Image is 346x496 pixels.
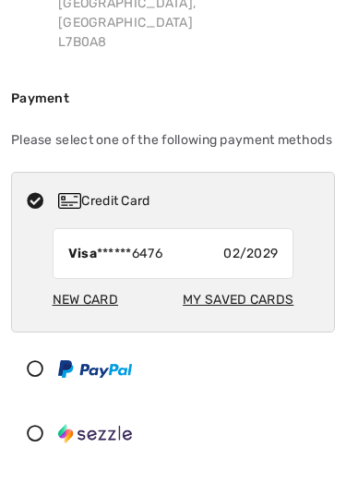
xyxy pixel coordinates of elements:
[58,424,132,442] img: Sezzle
[58,193,81,209] img: Credit Card
[183,283,293,317] div: My Saved Cards
[53,283,118,317] div: New Card
[58,191,322,211] div: Credit Card
[11,89,335,108] div: Payment
[58,360,132,378] img: PayPal
[11,115,335,164] div: Please select one of the following payment methods
[223,244,278,263] span: 02/2029
[68,246,97,261] strong: Visa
